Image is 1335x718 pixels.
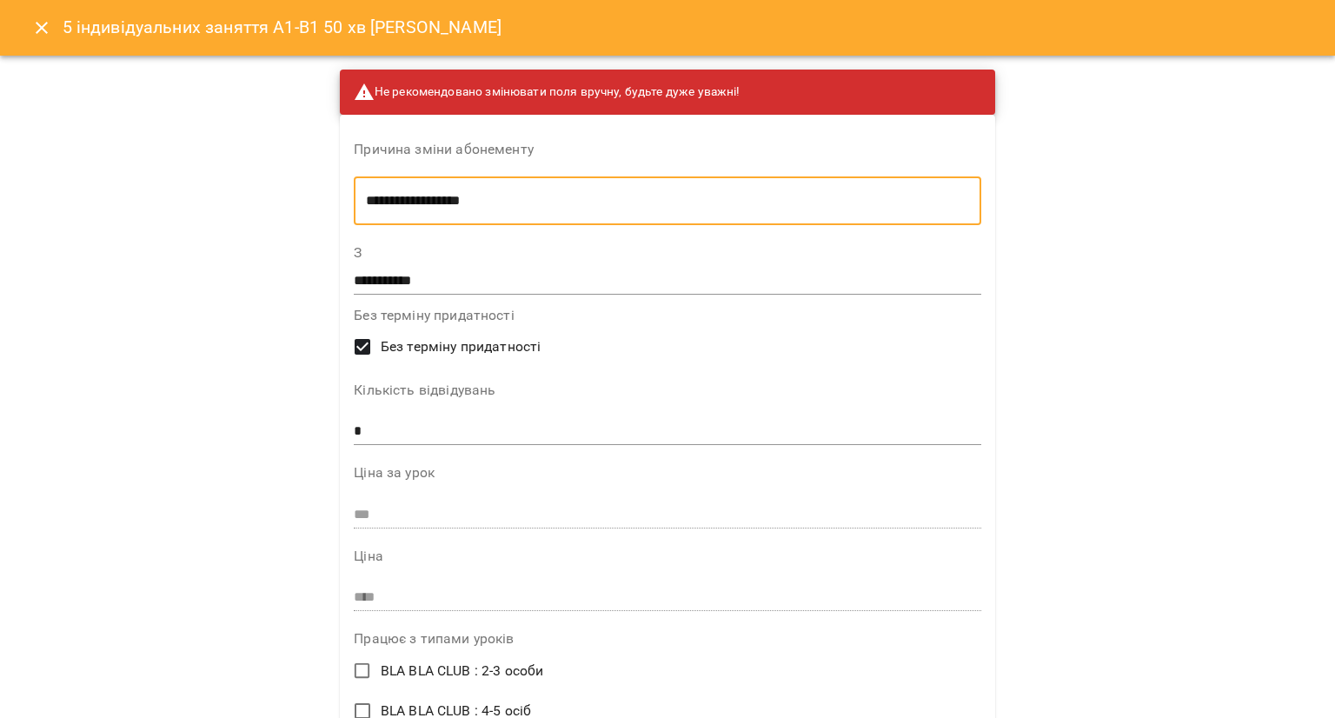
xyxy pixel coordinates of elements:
[354,383,980,397] label: Кількість відвідувань
[21,7,63,49] button: Close
[354,632,980,646] label: Працює з типами уроків
[354,143,980,156] label: Причина зміни абонементу
[354,309,980,322] label: Без терміну придатності
[63,14,501,41] h6: 5 індивідуальних заняття А1-В1 50 хв [PERSON_NAME]
[354,246,980,260] label: З
[354,466,980,480] label: Ціна за урок
[354,82,740,103] span: Не рекомендовано змінювати поля вручну, будьте дуже уважні!
[381,661,544,681] span: BLA BLA CLUB : 2-3 особи
[381,336,541,357] span: Без терміну придатності
[354,549,980,563] label: Ціна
